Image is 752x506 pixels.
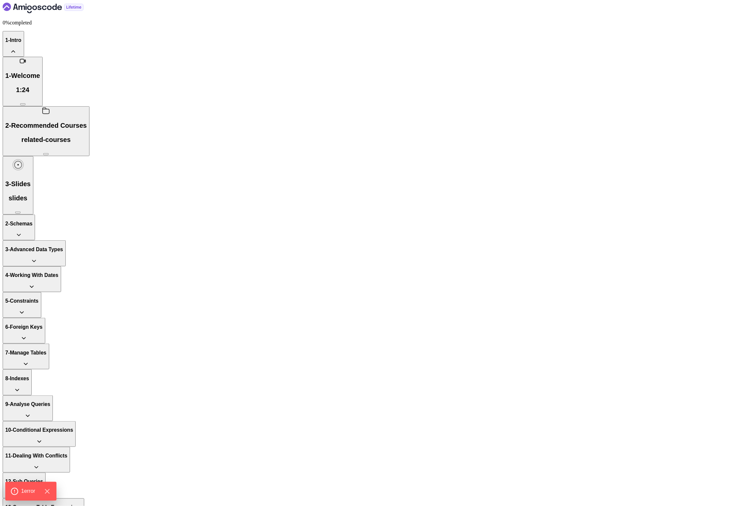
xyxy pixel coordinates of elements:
button: 12-Sub Queries [3,473,46,498]
span: 0 % [3,20,10,25]
button: 11-Dealing With Conflicts [3,447,70,473]
h3: 11 - Dealing With Conflicts [5,453,67,459]
span: slides [9,194,27,202]
h3: 12 - Sub Queries [5,479,43,485]
h3: 9 - Analyse Queries [5,401,50,407]
h3: 2 - Schemas [5,221,32,227]
p: 1 - Welcome [5,72,40,80]
button: 6-Foreign Keys [3,318,45,344]
button: 1-Welcome1:24 [3,57,43,106]
h3: 8 - Indexes [5,376,29,382]
h3: 7 - Manage Tables [5,350,47,356]
a: Dashboard [3,3,749,15]
button: 8-Indexes [3,369,32,395]
p: 2 - Recommended Courses [5,122,87,129]
button: 5-Constraints [3,292,41,318]
h3: 3 - Advanced Data Types [5,247,63,253]
span: related-courses [21,136,71,143]
h3: 6 - Foreign Keys [5,324,43,330]
h3: 10 - Conditional Expressions [5,427,73,433]
button: 4-Working With Dates [3,266,61,292]
button: 9-Analyse Queries [3,395,53,421]
button: 3-Slidesslides [3,156,33,215]
p: 1:24 [5,86,40,94]
p: 3 - Slides [5,180,31,188]
button: 3-Advanced Data Types [3,240,66,266]
button: 1-Intro [3,31,24,57]
button: 10-Conditional Expressions [3,421,76,447]
button: 2-Recommended Coursesrelated-courses [3,106,90,156]
button: 7-Manage Tables [3,344,49,369]
h3: 5 - Constraints [5,298,39,304]
h3: 1 - Intro [5,37,21,43]
h3: 4 - Working With Dates [5,272,58,278]
button: 2-Schemas [3,215,35,240]
span: completed [3,20,32,25]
